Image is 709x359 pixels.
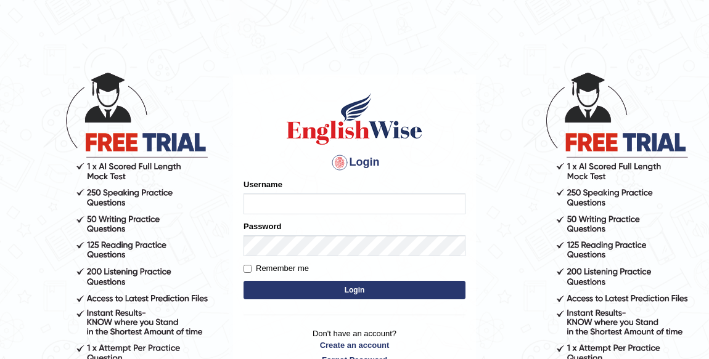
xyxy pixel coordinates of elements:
label: Username [244,179,282,190]
a: Create an account [244,339,465,351]
input: Remember me [244,265,252,273]
label: Password [244,220,281,232]
label: Remember me [244,262,309,275]
img: Logo of English Wise sign in for intelligent practice with AI [284,91,425,147]
h4: Login [244,153,465,172]
button: Login [244,281,465,299]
